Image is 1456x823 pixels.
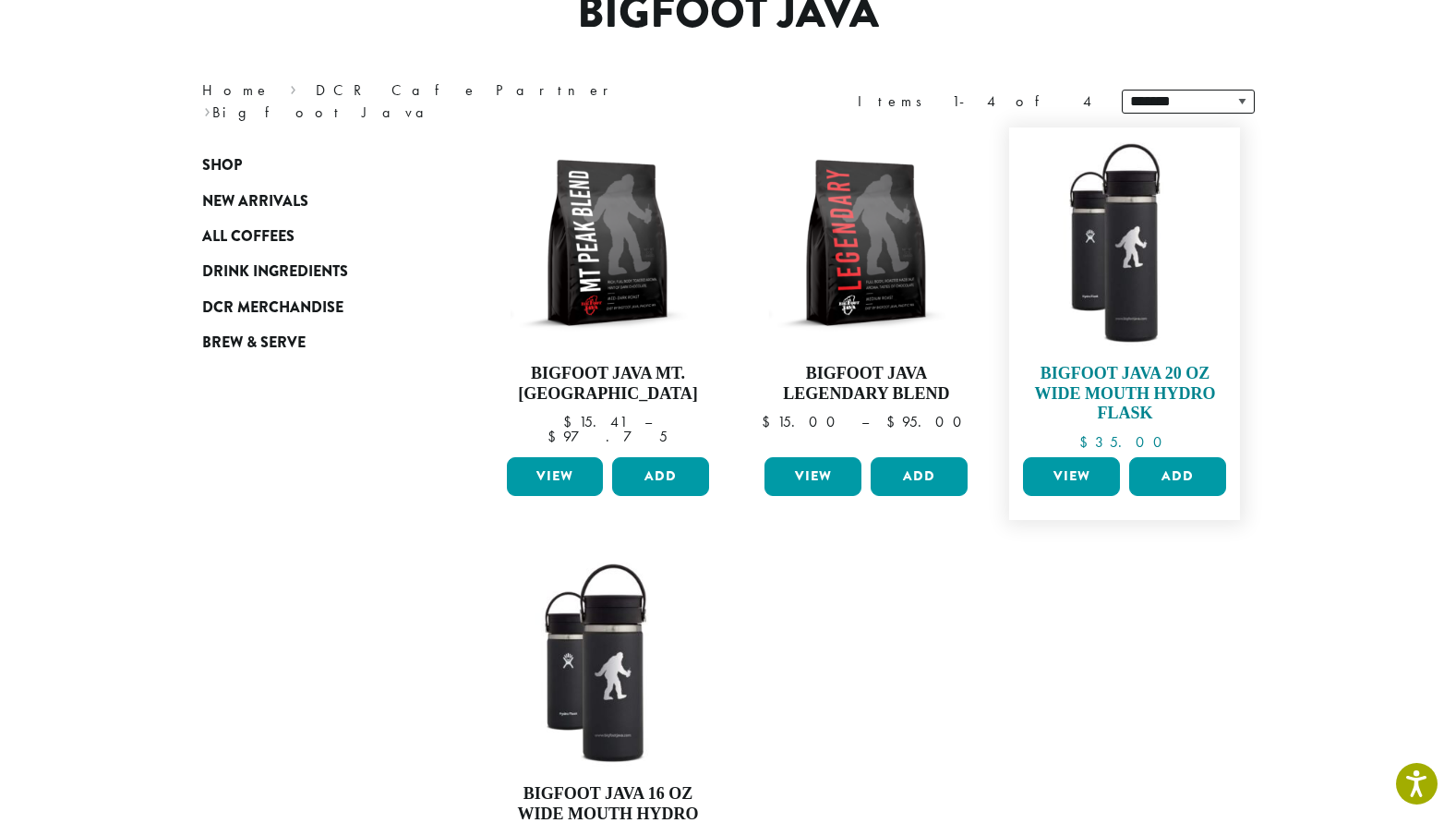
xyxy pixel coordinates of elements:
span: $ [563,412,579,431]
bdi: 15.00 [762,412,844,431]
bdi: 15.41 [563,412,627,431]
button: Add [1129,457,1226,496]
span: $ [1079,432,1095,452]
button: Add [612,457,709,496]
span: DCR Merchandise [202,297,343,320]
nav: Breadcrumb [202,79,701,124]
a: Home [202,80,271,100]
a: Brew & Serve [202,325,424,360]
h4: Bigfoot Java Legendary Blend [760,364,972,404]
a: Bigfoot Java 20 oz Wide Mouth Hydro Flask $35.00 [1018,137,1231,450]
span: Drink Ingredients [202,260,348,284]
a: All Coffees [202,219,424,254]
img: LO2867-BFJ-Hydro-Flask-20oz-WM-wFlex-Sip-Lid-Black-300x300.jpg [1018,137,1231,349]
span: › [290,73,296,102]
h4: Bigfoot Java 20 oz Wide Mouth Hydro Flask [1018,364,1231,424]
img: LO2863-BFJ-Hydro-Flask-16oz-WM-wFlex-Sip-Lid-Black-300x300.jpg [501,557,714,769]
div: Items 1-4 of 4 [858,91,1094,113]
bdi: 95.00 [886,412,970,431]
a: View [507,457,604,496]
span: Brew & Serve [202,332,306,355]
a: Bigfoot Java Mt. [GEOGRAPHIC_DATA] [502,137,715,450]
button: Add [871,457,968,496]
a: View [764,457,861,496]
a: DCR Cafe Partner [316,80,621,100]
span: $ [762,412,777,431]
span: $ [548,427,563,446]
a: View [1023,457,1120,496]
img: BFJ_Legendary_12oz-300x300.png [760,137,972,349]
span: – [861,412,869,431]
bdi: 97.75 [548,427,668,446]
span: – [644,412,652,431]
span: New Arrivals [202,190,308,213]
span: › [204,95,211,124]
a: DCR Merchandise [202,290,424,325]
img: BFJ_MtPeak_12oz-300x300.png [501,137,714,349]
a: Drink Ingredients [202,254,424,289]
span: Shop [202,154,242,177]
a: Bigfoot Java Legendary Blend [760,137,972,450]
a: Shop [202,148,424,183]
a: New Arrivals [202,183,424,218]
h4: Bigfoot Java Mt. [GEOGRAPHIC_DATA] [502,364,715,404]
span: All Coffees [202,225,295,248]
bdi: 35.00 [1079,432,1171,452]
span: $ [886,412,902,431]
